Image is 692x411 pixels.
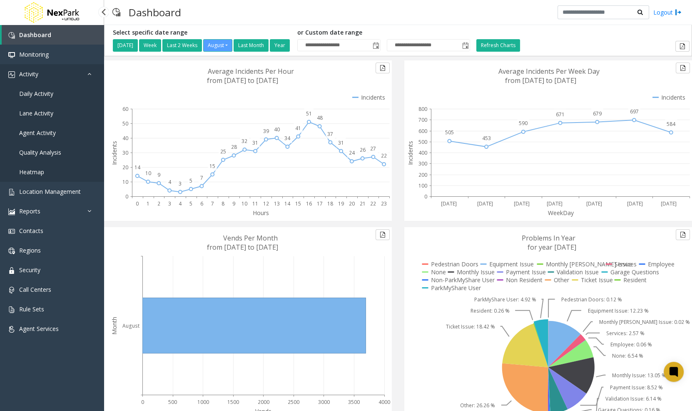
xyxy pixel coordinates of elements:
span: Regions [19,246,41,254]
text: 31 [338,139,344,146]
text: 50 [122,120,128,127]
h5: Select specific date range [113,29,291,36]
text: 14 [134,164,141,171]
text: from [DATE] to [DATE] [505,76,576,85]
button: Export to pdf [676,63,690,73]
text: 24 [349,149,355,156]
text: 3500 [348,398,360,406]
text: 40 [274,126,280,133]
img: 'icon' [8,189,15,195]
h3: Dashboard [124,2,185,23]
text: 3 [179,180,182,187]
text: 34 [284,135,291,142]
text: 12 [263,200,269,207]
span: Agent Services [19,325,59,333]
text: ParkMyShare User: 4.92 % [474,296,536,303]
text: 23 [381,200,387,207]
text: 697 [630,108,638,115]
text: Monthly Issue: 13.05 % [612,372,666,379]
a: Logout [653,8,682,17]
text: [DATE] [661,200,677,207]
text: 48 [317,114,323,121]
text: Employee: 0.06 % [610,341,652,348]
text: 39 [263,128,269,135]
text: [DATE] [441,200,457,207]
button: Export to pdf [376,63,390,73]
text: 4 [168,178,172,185]
h5: or Custom date range [297,29,470,36]
text: 15 [209,163,215,170]
text: 453 [482,135,491,142]
text: None: 6.54 % [612,352,643,359]
text: Payment Issue: 8.52 % [610,384,663,391]
span: Toggle popup [371,40,380,51]
text: [DATE] [514,200,530,207]
text: 500 [168,398,177,406]
span: Activity [19,70,38,78]
span: Lane Activity [19,109,53,117]
text: 4 [179,200,182,207]
text: 19 [338,200,344,207]
text: 200 [418,171,427,178]
text: 14 [284,200,291,207]
text: Month [110,317,118,335]
text: Average Incidents Per Hour [208,67,294,76]
img: 'icon' [8,228,15,235]
text: 10 [241,200,247,207]
img: 'icon' [8,248,15,254]
text: Monthly [PERSON_NAME] Issue: 0.02 % [599,318,690,326]
text: 584 [667,120,676,128]
text: 500 [418,138,427,145]
span: Daily Activity [19,90,53,98]
text: Vends Per Month [223,233,278,243]
text: 2000 [258,398,269,406]
text: 700 [418,116,427,123]
span: Heatmap [19,168,44,176]
span: Security [19,266,40,274]
text: 5 [189,200,192,207]
text: Incidents [406,141,414,165]
button: Last 2 Weeks [162,39,202,52]
text: 20 [349,200,355,207]
text: 8 [222,200,224,207]
text: 3 [168,200,171,207]
span: Location Management [19,188,81,195]
span: Reports [19,207,40,215]
text: 27 [370,145,376,152]
span: Toggle popup [461,40,470,51]
text: 100 [418,182,427,189]
text: [DATE] [627,200,643,207]
text: 0 [141,398,144,406]
text: 671 [556,111,565,118]
text: 37 [327,130,333,138]
text: 17 [317,200,323,207]
button: [DATE] [113,39,138,52]
text: 505 [445,129,454,136]
button: Export to pdf [676,229,690,240]
text: [DATE] [547,200,563,207]
text: 679 [593,110,602,117]
text: Ticket Issue: 18.42 % [446,323,495,330]
button: Export to pdf [675,41,690,52]
text: Validation Issue: 6.14 % [605,395,662,402]
text: 16 [306,200,312,207]
text: Hours [253,209,269,217]
text: 13 [274,200,280,207]
text: Incidents [110,141,118,165]
text: 32 [241,138,247,145]
span: Dashboard [19,31,51,39]
text: 11 [252,200,258,207]
text: 3000 [318,398,330,406]
span: Quality Analysis [19,148,61,156]
text: 400 [418,149,427,156]
img: 'icon' [8,267,15,274]
text: 2500 [288,398,299,406]
text: for year [DATE] [528,243,576,252]
text: 5 [189,177,192,184]
text: 22 [381,152,387,159]
text: 600 [418,128,427,135]
text: 22 [370,200,376,207]
text: Other: 26.26 % [460,402,495,409]
text: 60 [122,105,128,113]
img: logout [675,8,682,17]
